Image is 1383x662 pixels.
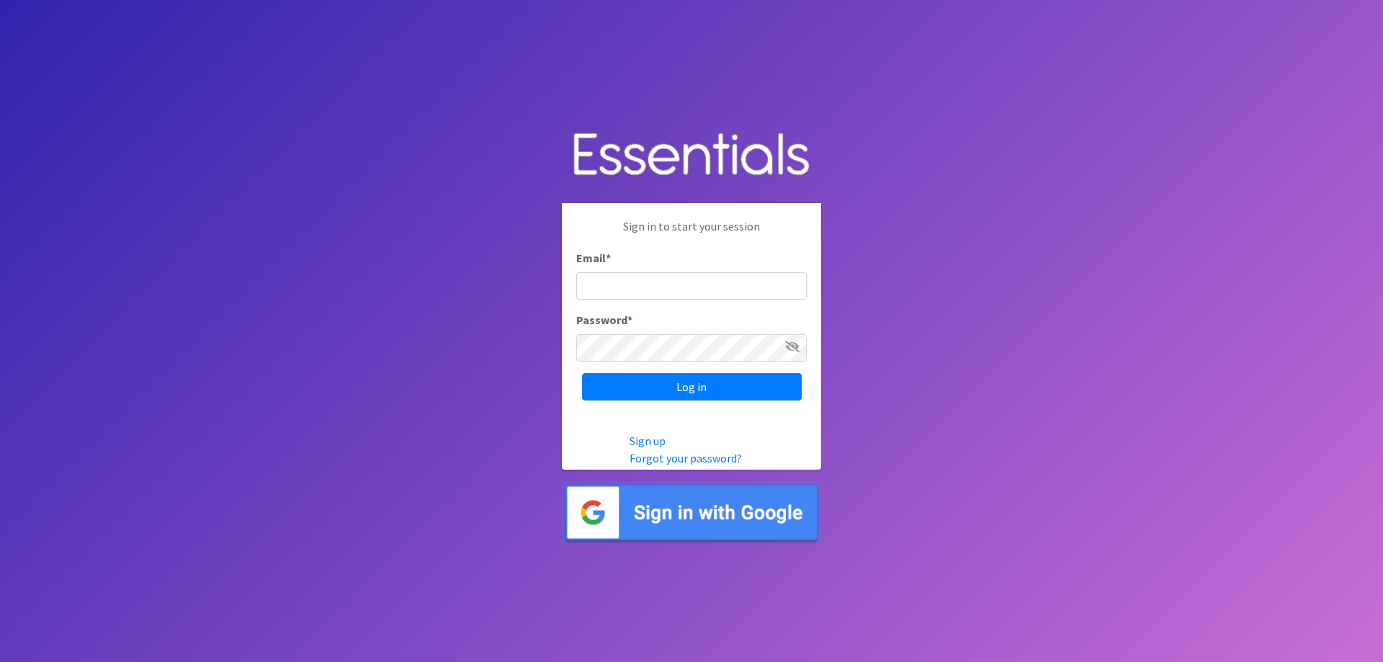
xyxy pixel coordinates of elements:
[582,373,802,401] input: Log in
[630,434,666,448] a: Sign up
[576,218,807,249] p: Sign in to start your session
[576,249,611,267] label: Email
[627,313,632,327] abbr: required
[562,118,821,192] img: Human Essentials
[562,481,821,544] img: Sign in with Google
[606,251,611,265] abbr: required
[576,311,632,328] label: Password
[630,451,742,465] a: Forgot your password?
